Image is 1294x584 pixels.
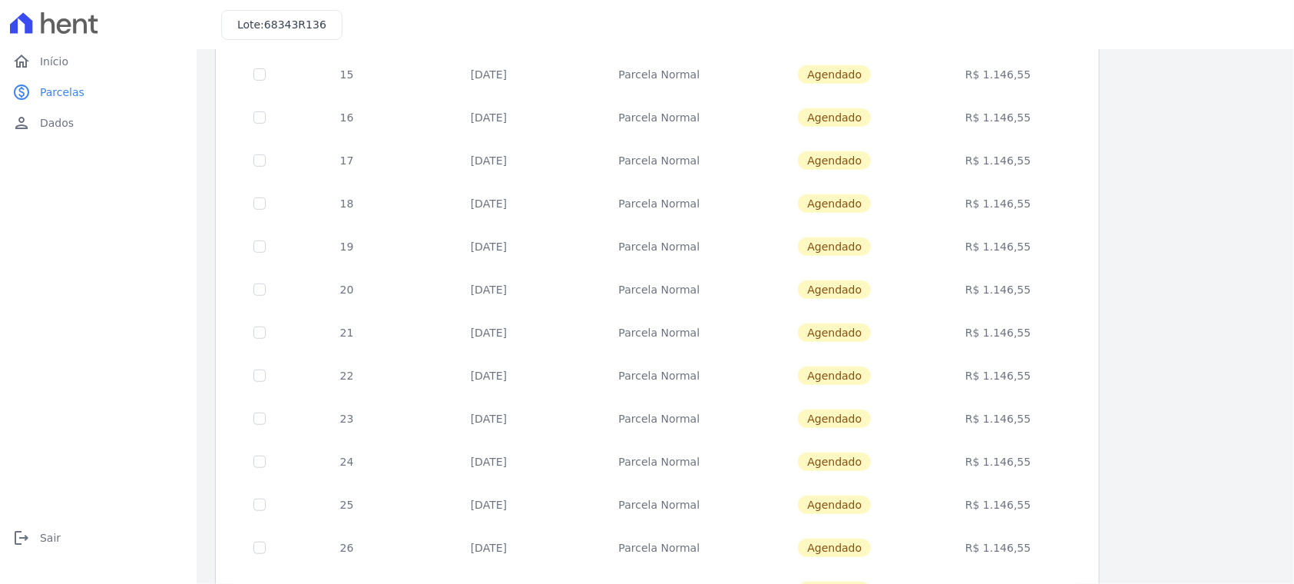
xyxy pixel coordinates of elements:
span: Agendado [798,367,871,385]
span: Sair [40,530,61,546]
td: 21 [284,311,409,354]
td: Parcela Normal [568,440,750,483]
td: 22 [284,354,409,397]
td: Parcela Normal [568,182,750,225]
td: [DATE] [409,225,568,268]
td: [DATE] [409,440,568,483]
span: Dados [40,115,74,131]
td: 17 [284,139,409,182]
td: R$ 1.146,55 [919,397,1077,440]
td: [DATE] [409,53,568,96]
a: paidParcelas [6,77,190,108]
td: R$ 1.146,55 [919,440,1077,483]
a: homeInício [6,46,190,77]
td: 15 [284,53,409,96]
td: Parcela Normal [568,225,750,268]
span: 68343R136 [264,18,326,31]
span: Agendado [798,280,871,299]
td: Parcela Normal [568,483,750,526]
td: [DATE] [409,526,568,569]
td: [DATE] [409,483,568,526]
td: 19 [284,225,409,268]
td: 18 [284,182,409,225]
h3: Lote: [237,17,326,33]
td: Parcela Normal [568,354,750,397]
i: person [12,114,31,132]
td: R$ 1.146,55 [919,311,1077,354]
span: Agendado [798,496,871,514]
i: paid [12,83,31,101]
span: Parcelas [40,85,84,100]
td: 26 [284,526,409,569]
td: 23 [284,397,409,440]
td: [DATE] [409,268,568,311]
td: [DATE] [409,139,568,182]
td: Parcela Normal [568,96,750,139]
td: 20 [284,268,409,311]
span: Agendado [798,108,871,127]
td: R$ 1.146,55 [919,96,1077,139]
td: R$ 1.146,55 [919,268,1077,311]
span: Agendado [798,539,871,557]
td: Parcela Normal [568,526,750,569]
td: Parcela Normal [568,397,750,440]
span: Agendado [798,237,871,256]
td: R$ 1.146,55 [919,139,1077,182]
span: Agendado [798,65,871,84]
span: Agendado [798,151,871,170]
td: [DATE] [409,354,568,397]
td: Parcela Normal [568,268,750,311]
td: Parcela Normal [568,53,750,96]
td: R$ 1.146,55 [919,526,1077,569]
span: Agendado [798,194,871,213]
a: personDados [6,108,190,138]
td: [DATE] [409,311,568,354]
td: 25 [284,483,409,526]
td: [DATE] [409,96,568,139]
td: R$ 1.146,55 [919,483,1077,526]
span: Início [40,54,68,69]
td: Parcela Normal [568,311,750,354]
td: 16 [284,96,409,139]
td: R$ 1.146,55 [919,225,1077,268]
span: Agendado [798,410,871,428]
td: R$ 1.146,55 [919,53,1077,96]
span: Agendado [798,324,871,342]
i: logout [12,529,31,547]
td: [DATE] [409,397,568,440]
td: R$ 1.146,55 [919,354,1077,397]
td: [DATE] [409,182,568,225]
td: Parcela Normal [568,139,750,182]
i: home [12,52,31,71]
td: R$ 1.146,55 [919,182,1077,225]
a: logoutSair [6,523,190,553]
td: 24 [284,440,409,483]
span: Agendado [798,453,871,471]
